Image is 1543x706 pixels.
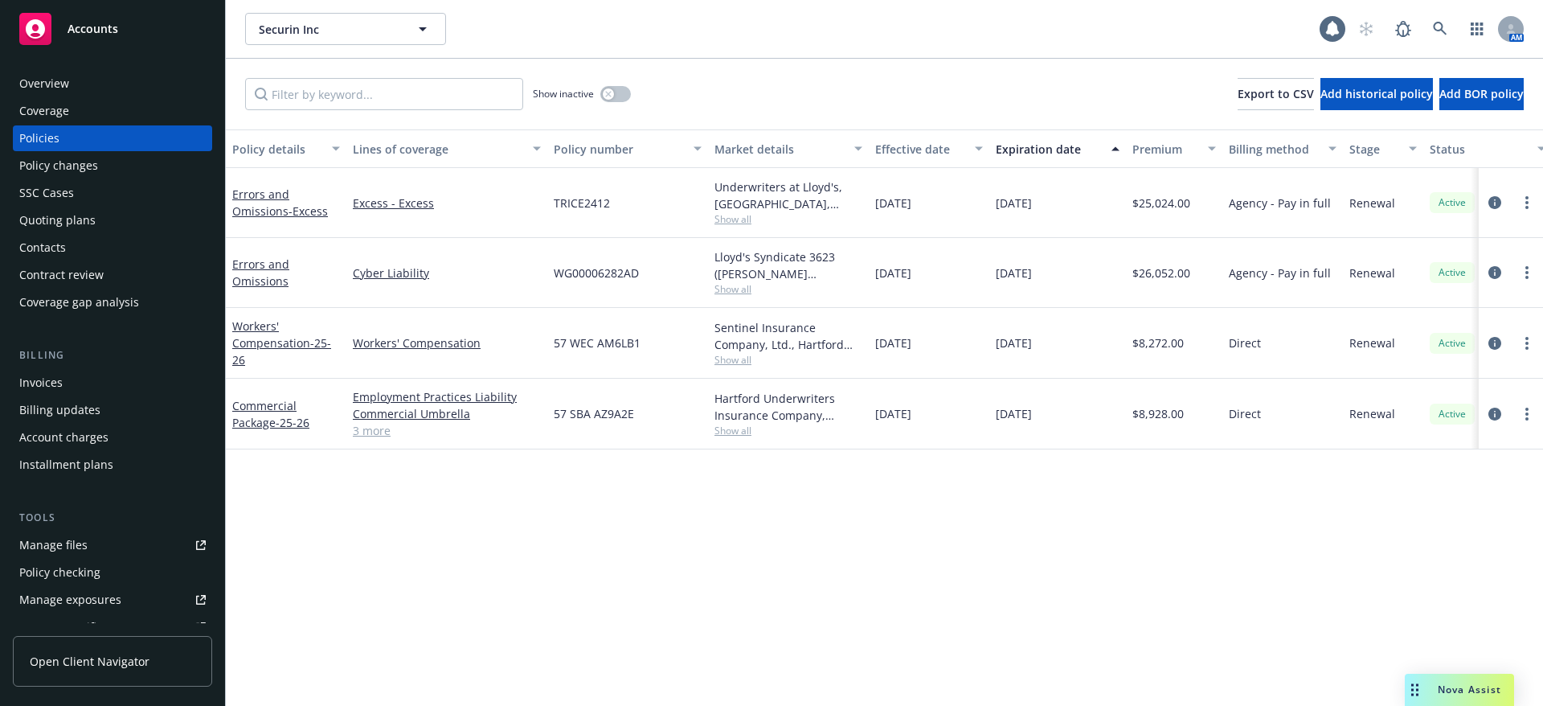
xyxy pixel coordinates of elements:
[13,532,212,558] a: Manage files
[19,153,98,179] div: Policy changes
[1349,265,1395,281] span: Renewal
[1229,265,1331,281] span: Agency - Pay in full
[13,98,212,124] a: Coverage
[30,653,149,670] span: Open Client Navigator
[13,71,212,96] a: Overview
[875,335,911,351] span: [DATE]
[1349,195,1395,211] span: Renewal
[1485,193,1504,212] a: circleInformation
[714,353,862,367] span: Show all
[996,195,1032,211] span: [DATE]
[19,180,74,206] div: SSC Cases
[276,415,309,430] span: - 25-26
[13,153,212,179] a: Policy changes
[13,347,212,363] div: Billing
[875,405,911,422] span: [DATE]
[13,207,212,233] a: Quoting plans
[19,452,113,478] div: Installment plans
[1222,129,1343,168] button: Billing method
[13,452,212,478] a: Installment plans
[19,532,88,558] div: Manage files
[13,370,212,396] a: Invoices
[1485,263,1504,282] a: circleInformation
[19,71,69,96] div: Overview
[353,195,541,211] a: Excess - Excess
[1439,78,1524,110] button: Add BOR policy
[13,262,212,288] a: Contract review
[1132,405,1184,422] span: $8,928.00
[1132,195,1190,211] span: $25,024.00
[19,370,63,396] div: Invoices
[13,235,212,261] a: Contacts
[1320,78,1433,110] button: Add historical policy
[714,390,862,424] div: Hartford Underwriters Insurance Company, Hartford Insurance Group
[875,141,965,158] div: Effective date
[996,405,1032,422] span: [DATE]
[13,180,212,206] a: SSC Cases
[1424,13,1456,45] a: Search
[533,87,594,101] span: Show inactive
[19,207,96,233] div: Quoting plans
[1238,78,1314,110] button: Export to CSV
[19,587,121,613] div: Manage exposures
[1430,141,1528,158] div: Status
[1405,674,1425,706] div: Drag to move
[353,335,541,351] a: Workers' Compensation
[13,6,212,51] a: Accounts
[714,212,862,226] span: Show all
[1405,674,1514,706] button: Nova Assist
[226,129,346,168] button: Policy details
[19,262,104,288] div: Contract review
[714,424,862,437] span: Show all
[19,235,66,261] div: Contacts
[232,257,289,289] a: Errors and Omissions
[13,614,212,640] a: Manage certificates
[19,125,59,151] div: Policies
[1438,683,1501,696] span: Nova Assist
[353,265,541,281] a: Cyber Liability
[1349,405,1395,422] span: Renewal
[554,195,610,211] span: TRICE2412
[996,141,1102,158] div: Expiration date
[1132,141,1198,158] div: Premium
[68,23,118,35] span: Accounts
[1349,335,1395,351] span: Renewal
[1436,407,1468,421] span: Active
[13,397,212,423] a: Billing updates
[714,282,862,296] span: Show all
[19,98,69,124] div: Coverage
[996,265,1032,281] span: [DATE]
[1229,405,1261,422] span: Direct
[1343,129,1423,168] button: Stage
[13,510,212,526] div: Tools
[1517,263,1537,282] a: more
[353,141,523,158] div: Lines of coverage
[1132,335,1184,351] span: $8,272.00
[1485,334,1504,353] a: circleInformation
[1350,13,1382,45] a: Start snowing
[708,129,869,168] button: Market details
[1517,193,1537,212] a: more
[13,560,212,585] a: Policy checking
[1349,141,1399,158] div: Stage
[232,187,328,219] a: Errors and Omissions
[1238,86,1314,101] span: Export to CSV
[19,614,125,640] div: Manage certificates
[1132,265,1190,281] span: $26,052.00
[1436,195,1468,210] span: Active
[19,289,139,315] div: Coverage gap analysis
[19,560,100,585] div: Policy checking
[1436,336,1468,351] span: Active
[554,141,684,158] div: Policy number
[1517,334,1537,353] a: more
[1485,404,1504,424] a: circleInformation
[1320,86,1433,101] span: Add historical policy
[547,129,708,168] button: Policy number
[996,335,1032,351] span: [DATE]
[1229,141,1319,158] div: Billing method
[1436,265,1468,280] span: Active
[714,319,862,353] div: Sentinel Insurance Company, Ltd., Hartford Insurance Group
[554,405,634,422] span: 57 SBA AZ9A2E
[13,587,212,613] a: Manage exposures
[289,203,328,219] span: - Excess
